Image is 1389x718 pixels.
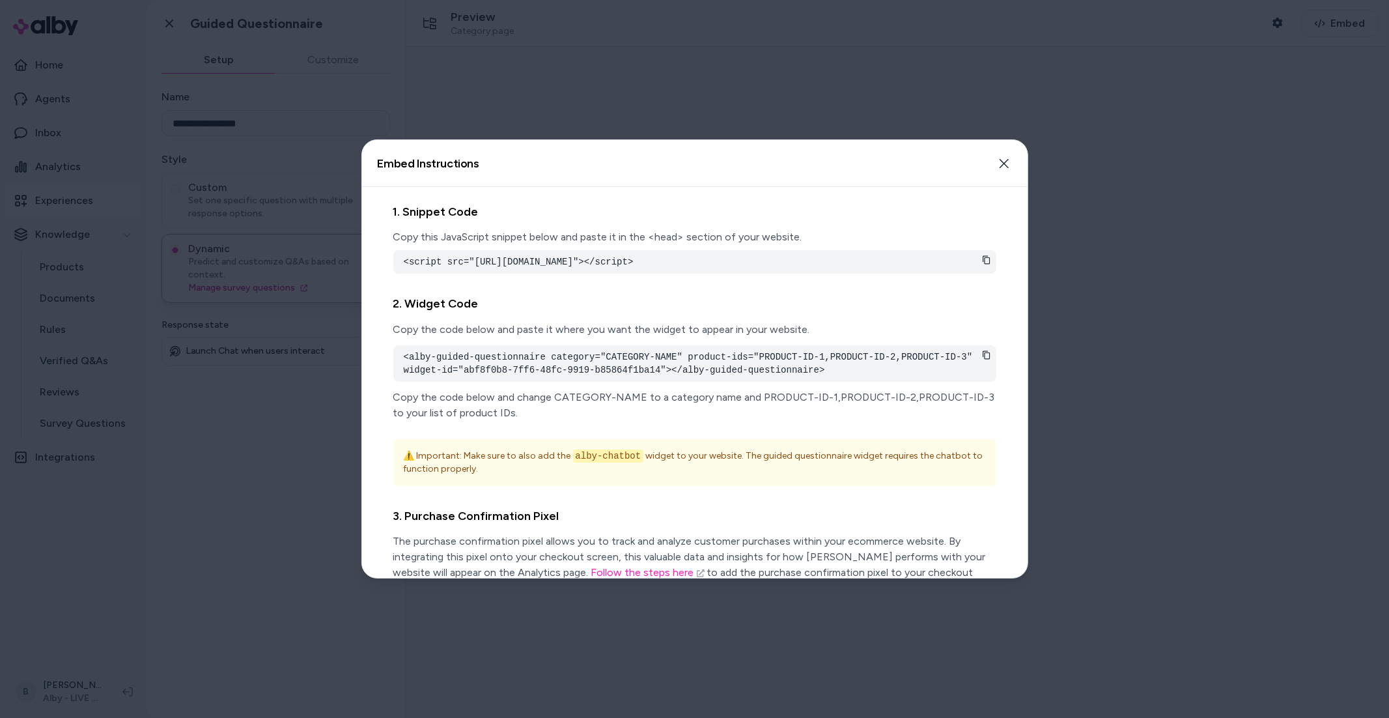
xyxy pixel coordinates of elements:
[404,450,986,476] p: ⚠️ Important: Make sure to also add the widget to your website. The guided questionnaire widget r...
[378,158,479,169] h2: Embed Instructions
[404,351,986,377] pre: <alby-guided-questionnaire category="CATEGORY-NAME" product-ids="PRODUCT-ID-1,PRODUCT-ID-2,PRODUC...
[393,229,996,245] p: Copy this JavaScript snippet below and paste it in the <head> section of your website.
[393,534,996,596] p: The purchase confirmation pixel allows you to track and analyze customer purchases within your ec...
[404,255,986,268] pre: <script src="[URL][DOMAIN_NAME]"></script>
[393,203,996,222] h2: 1. Snippet Code
[393,390,996,421] p: Copy the code below and change CATEGORY-NAME to a category name and PRODUCT-ID-1,PRODUCT-ID-2,PRO...
[573,450,644,463] code: alby-chatbot
[591,566,705,579] a: Follow the steps here
[393,322,996,337] p: Copy the code below and paste it where you want the widget to appear in your website.
[393,507,996,526] h2: 3. Purchase Confirmation Pixel
[393,294,996,313] h2: 2. Widget Code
